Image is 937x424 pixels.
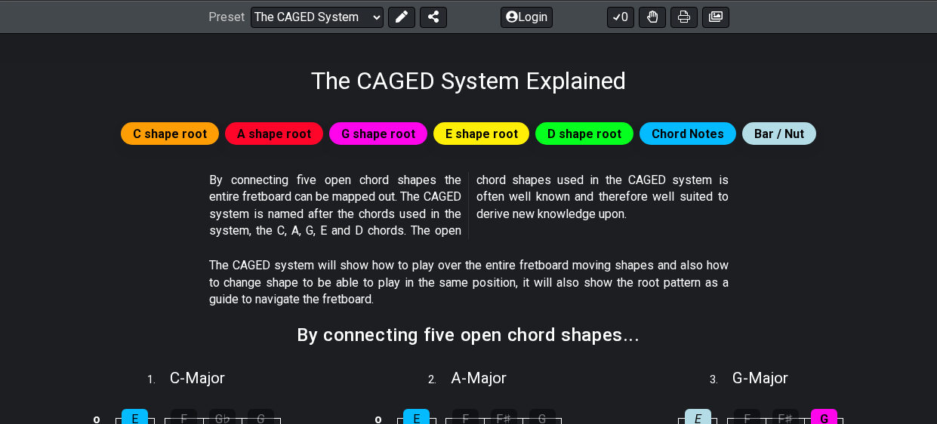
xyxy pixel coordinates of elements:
h2: By connecting five open chord shapes... [297,327,640,343]
select: Preset [251,6,384,27]
span: Preset [208,10,245,24]
span: C - Major [170,369,225,387]
span: G - Major [732,369,788,387]
button: Share Preset [420,6,447,27]
button: Create image [702,6,729,27]
button: Toggle Dexterity for all fretkits [639,6,666,27]
span: 2 . [428,372,451,389]
span: Bar / Nut [754,123,804,145]
span: A - Major [451,369,507,387]
span: C shape root [133,123,207,145]
span: Chord Notes [652,123,724,145]
span: G shape root [341,123,415,145]
span: D shape root [547,123,621,145]
p: By connecting five open chord shapes the entire fretboard can be mapped out. The CAGED system is ... [209,172,729,240]
span: 1 . [147,372,170,389]
h1: The CAGED System Explained [311,66,626,95]
span: A shape root [237,123,311,145]
button: 0 [607,6,634,27]
button: Print [670,6,698,27]
button: Edit Preset [388,6,415,27]
button: Login [501,6,553,27]
p: The CAGED system will show how to play over the entire fretboard moving shapes and also how to ch... [209,257,729,308]
span: E shape root [445,123,518,145]
span: 3 . [710,372,732,389]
